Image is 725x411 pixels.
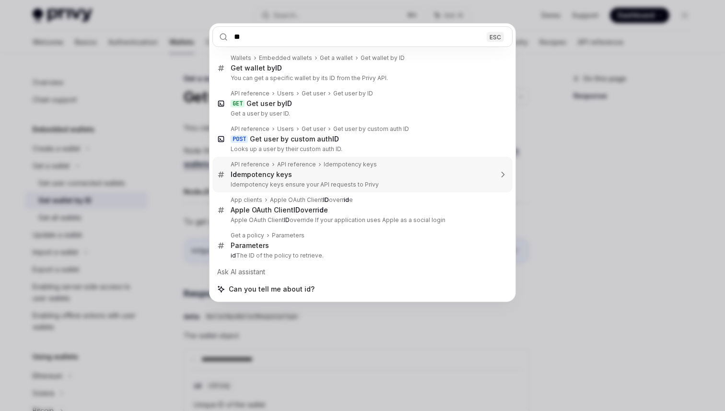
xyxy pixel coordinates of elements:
[361,54,405,62] div: Get wallet by ID
[231,241,269,250] div: Parameters
[284,216,290,223] b: ID
[302,125,326,133] div: Get user
[285,99,292,107] b: ID
[487,32,504,42] div: ESC
[229,284,315,294] span: Can you tell me about id?
[344,196,349,203] b: id
[231,216,492,224] p: Apple OAuth Client override If your application uses Apple as a social login
[270,196,353,204] div: Apple OAuth Client overr e
[231,74,492,82] p: You can get a specific wallet by its ID from the Privy API.
[332,135,339,143] b: ID
[277,90,294,97] div: Users
[302,90,326,97] div: Get user
[231,64,282,72] div: Get wallet by
[246,99,292,108] div: Get user by
[293,206,300,214] b: ID
[333,125,409,133] div: Get user by custom auth ID
[231,100,245,107] div: GET
[231,135,248,143] div: POST
[231,196,262,204] div: App clients
[212,263,513,281] div: Ask AI assistant
[231,206,328,214] div: Apple OAuth Client overr e
[277,161,316,168] div: API reference
[231,161,269,168] div: API reference
[231,110,492,117] p: Get a user by user ID.
[320,54,353,62] div: Get a wallet
[317,206,324,214] b: id
[231,232,264,239] div: Get a policy
[231,170,237,178] b: Id
[231,90,269,97] div: API reference
[231,252,492,259] p: The ID of the policy to retrieve.
[272,232,304,239] div: Parameters
[323,196,329,203] b: ID
[231,125,269,133] div: API reference
[231,145,492,153] p: Looks up a user by their custom auth ID.
[259,54,312,62] div: Embedded wallets
[250,135,339,143] div: Get user by custom auth
[231,181,492,188] p: Idempotency keys ensure your API requests to Privy
[231,170,292,179] div: empotency keys
[231,252,236,259] b: id
[333,90,373,97] div: Get user by ID
[231,54,251,62] div: Wallets
[277,125,294,133] div: Users
[275,64,282,72] b: ID
[324,161,377,168] div: Idempotency keys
